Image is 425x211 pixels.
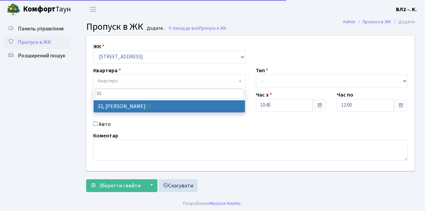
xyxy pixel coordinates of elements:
[94,100,245,112] li: 32, [PERSON_NAME]
[396,5,417,14] a: ВЛ2 -. К.
[23,4,55,15] b: Комфорт
[93,67,121,75] label: Квартира
[3,49,71,62] a: Розширений пошук
[209,200,241,207] a: Massive Kinetic
[3,35,71,49] a: Пропуск в ЖК
[93,132,118,140] label: Коментар
[333,15,425,29] nav: breadcrumb
[199,25,227,31] span: Пропуск в ЖК
[391,18,415,26] li: Додати
[18,52,65,59] span: Розширений пошук
[256,91,272,99] label: Час з
[183,200,242,207] div: Розроблено .
[168,25,227,31] a: Назад до всіхПропуск в ЖК
[256,67,268,75] label: Тип
[98,78,118,84] span: Квартира
[3,22,71,35] a: Панель управління
[23,4,71,15] span: Таун
[18,25,64,32] span: Панель управління
[145,26,165,31] small: Додати .
[93,43,104,51] label: ЖК
[18,38,51,46] span: Пропуск в ЖК
[84,4,101,15] button: Переключити навігацію
[362,18,391,25] a: Пропуск в ЖК
[158,179,198,192] a: Скасувати
[343,18,355,25] a: Admin
[86,20,143,33] span: Пропуск в ЖК
[337,91,353,99] label: Час по
[86,179,145,192] button: Зберегти і вийти
[7,3,20,16] img: logo.png
[99,120,111,128] label: Авто
[99,182,141,189] span: Зберегти і вийти
[396,6,417,13] b: ВЛ2 -. К.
